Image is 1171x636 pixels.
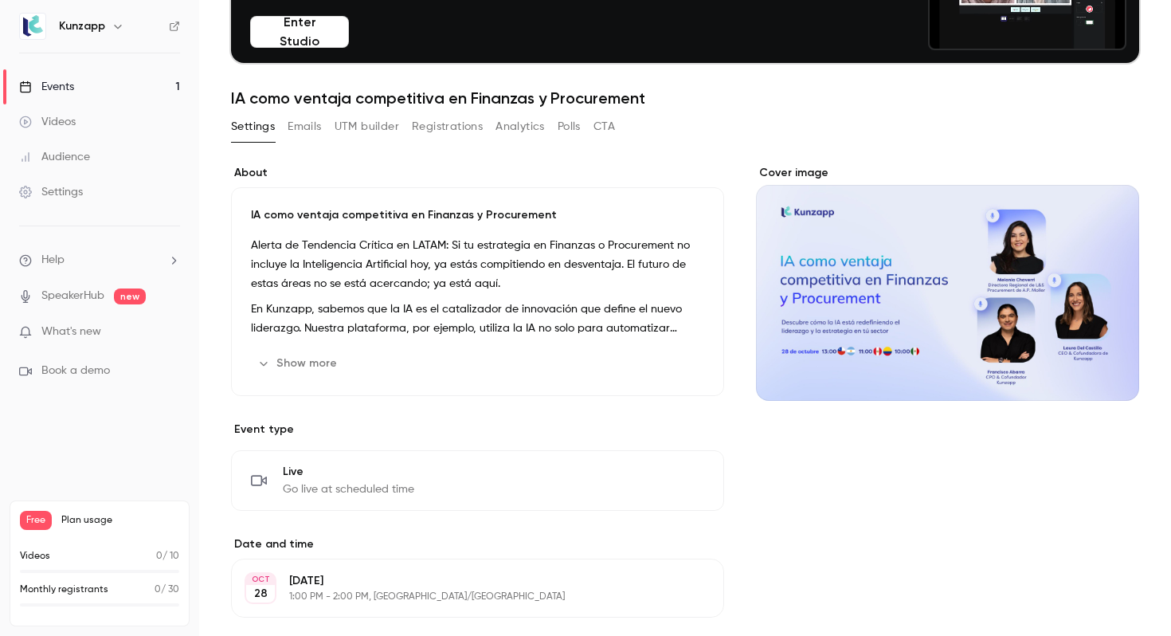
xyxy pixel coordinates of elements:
p: En Kunzapp, sabemos que la IA es el catalizador de innovación que define el nuevo liderazgo. Nues... [251,300,704,338]
div: Videos [19,114,76,130]
p: Event type [231,422,724,438]
div: Audience [19,149,90,165]
p: IA como ventaja competitiva en Finanzas y Procurement [251,207,704,223]
label: About [231,165,724,181]
button: Registrations [412,114,483,139]
span: Free [20,511,52,530]
p: / 10 [156,549,179,563]
button: CTA [593,114,615,139]
span: Go live at scheduled time [283,481,414,497]
div: Events [19,79,74,95]
button: Emails [288,114,321,139]
li: help-dropdown-opener [19,252,180,269]
h6: Kunzapp [59,18,105,34]
label: Cover image [756,165,1139,181]
p: / 30 [155,583,179,597]
span: 0 [156,552,163,561]
p: 1:00 PM - 2:00 PM, [GEOGRAPHIC_DATA]/[GEOGRAPHIC_DATA] [289,591,640,603]
button: Settings [231,114,275,139]
p: Alerta de Tendencia Crítica en LATAM: Si tu estrategia en Finanzas o Procurement no incluye la In... [251,236,704,293]
div: OCT [246,574,275,585]
span: Help [41,252,65,269]
p: [DATE] [289,573,640,589]
p: Videos [20,549,50,563]
div: Settings [19,184,83,200]
span: Book a demo [41,363,110,379]
button: Analytics [495,114,545,139]
p: Monthly registrants [20,583,108,597]
section: Cover image [756,165,1139,401]
span: Live [283,464,414,480]
button: Show more [251,351,347,376]
h1: IA como ventaja competitiva en Finanzas y Procurement [231,88,1139,108]
label: Date and time [231,536,724,552]
button: Enter Studio [250,16,349,48]
span: Plan usage [61,514,179,527]
span: 0 [155,585,161,595]
span: What's new [41,324,101,340]
a: SpeakerHub [41,288,104,304]
button: Polls [558,114,581,139]
img: Kunzapp [20,14,45,39]
button: UTM builder [335,114,399,139]
p: 28 [254,586,268,602]
span: new [114,289,146,304]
